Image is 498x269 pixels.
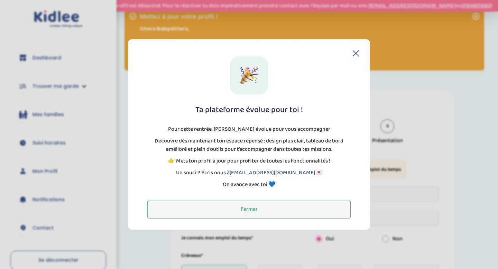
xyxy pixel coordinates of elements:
p: 👉 Mets ton profil à jour pour profiter de toutes les fonctionnalités ! [168,157,330,166]
p: Pour cette rentrée, [PERSON_NAME] évolue pour vous accompagner [168,126,330,134]
p: Un souci ? Écris nous à 💌 [176,169,322,177]
p: Découvre dès maintenant ton espace repensé : design plus clair, tableau de bord amélioré et plein... [147,137,351,154]
p: On avance avec toi 💙 [223,181,275,189]
img: New Design Icon [240,67,258,84]
a: [EMAIL_ADDRESS][DOMAIN_NAME] [230,169,315,177]
button: Fermer [147,200,351,219]
h1: Ta plateforme évolue pour toi ! [195,105,303,114]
